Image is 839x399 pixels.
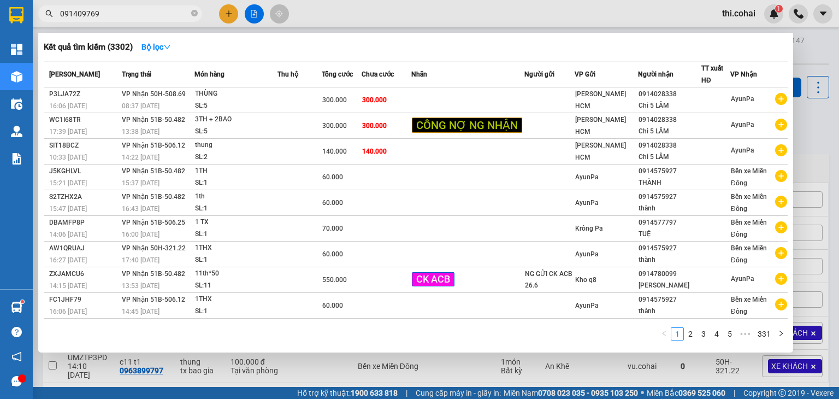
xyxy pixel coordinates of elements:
[639,320,701,331] div: 0914780099
[322,302,343,309] span: 60.000
[658,327,671,341] li: Previous Page
[11,126,22,137] img: warehouse-icon
[639,177,701,189] div: THÀNH
[195,139,277,151] div: thung
[49,71,100,78] span: [PERSON_NAME]
[195,228,277,240] div: SL: 1
[322,71,353,78] span: Tổng cước
[122,256,159,264] span: 17:40 [DATE]
[639,254,701,266] div: thành
[736,327,754,341] li: Next 5 Pages
[195,216,277,228] div: 1 TX
[412,272,454,286] span: CK ACB
[639,114,701,126] div: 0914028338
[731,296,767,315] span: Bến xe Miền Đông
[575,225,602,232] span: Krông Pa
[575,250,598,258] span: AyunPa
[775,298,787,310] span: plus-circle
[194,71,224,78] span: Món hàng
[775,247,787,259] span: plus-circle
[49,191,119,203] div: S2TZHX2A
[9,7,23,24] img: logo-vxr
[49,154,87,161] span: 10:33 [DATE]
[122,71,151,78] span: Trạng thái
[44,42,133,53] h3: Kết quả tìm kiếm ( 3302 )
[122,270,185,278] span: VP Nhận 51B-50.482
[195,151,277,163] div: SL: 2
[775,221,787,233] span: plus-circle
[195,177,277,189] div: SL: 1
[775,327,788,341] button: right
[639,217,701,228] div: 0914577797
[122,193,185,201] span: VP Nhận 51B-50.482
[122,128,159,136] span: 13:38 [DATE]
[639,306,701,317] div: thành
[49,308,87,315] span: 16:06 [DATE]
[775,144,787,156] span: plus-circle
[122,231,159,238] span: 16:00 [DATE]
[778,330,784,337] span: right
[49,256,87,264] span: 16:27 [DATE]
[11,376,22,386] span: message
[191,10,198,16] span: close-circle
[195,242,277,254] div: 1THX
[639,203,701,214] div: thành
[322,225,343,232] span: 70.000
[11,302,22,313] img: warehouse-icon
[775,170,787,182] span: plus-circle
[639,126,701,137] div: Chi 5 LÂM
[525,268,574,291] div: NG GỬI CK ACB 26.6
[122,219,185,226] span: VP Nhận 51B-506.25
[49,282,87,290] span: 14:15 [DATE]
[122,205,159,213] span: 16:43 [DATE]
[195,114,277,126] div: 3TH + 2BAO
[45,10,53,17] span: search
[195,165,277,177] div: 1TH
[731,95,754,103] span: AyunPa
[49,128,87,136] span: 17:39 [DATE]
[671,327,684,341] li: 1
[322,173,343,181] span: 60.000
[639,243,701,254] div: 0914575927
[638,71,673,78] span: Người nhận
[731,244,767,264] span: Bến xe Miền Đông
[49,231,87,238] span: 14:06 [DATE]
[60,8,189,20] input: Tìm tên, số ĐT hoặc mã đơn
[195,88,277,100] div: THÙNG
[49,243,119,254] div: AW1QRUAJ
[639,228,701,240] div: TUỆ
[11,351,22,362] span: notification
[122,179,159,187] span: 15:37 [DATE]
[322,276,347,284] span: 550.000
[697,327,710,341] li: 3
[575,276,596,284] span: Kho q8
[362,148,387,155] span: 140.000
[575,199,598,207] span: AyunPa
[191,9,198,19] span: close-circle
[49,102,87,110] span: 16:06 [DATE]
[133,38,180,56] button: Bộ lọcdown
[411,71,427,78] span: Nhãn
[277,71,298,78] span: Thu hộ
[575,302,598,309] span: AyunPa
[731,219,767,238] span: Bến xe Miền Đông
[49,166,119,177] div: J5KGHLVL
[11,98,22,110] img: warehouse-icon
[49,320,119,331] div: JGR3H4X4
[195,191,277,203] div: 1th
[195,100,277,112] div: SL: 5
[575,71,595,78] span: VP Gửi
[322,250,343,258] span: 60.000
[684,327,697,341] li: 2
[362,71,394,78] span: Chưa cước
[21,300,24,303] sup: 1
[639,166,701,177] div: 0914575927
[322,199,343,207] span: 60.000
[195,319,277,331] div: 12th*40+3th*60
[575,116,626,136] span: [PERSON_NAME] HCM
[195,306,277,318] div: SL: 1
[49,217,119,228] div: DBAMFP8P
[122,244,186,252] span: VP Nhận 50H-321.22
[163,43,171,51] span: down
[49,268,119,280] div: ZXJAMCU6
